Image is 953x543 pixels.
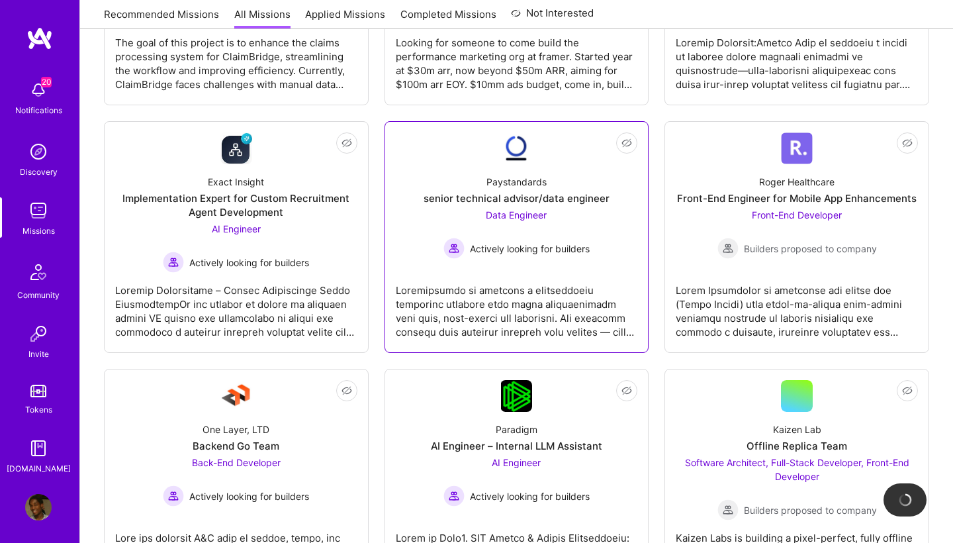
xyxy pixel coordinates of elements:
i: icon EyeClosed [902,385,913,396]
img: Invite [25,321,52,347]
img: Actively looking for builders [163,485,184,507]
span: Actively looking for builders [470,489,590,503]
span: AI Engineer [212,223,261,234]
div: Backend Go Team [193,439,279,453]
span: AI Engineer [492,457,541,468]
div: Paradigm [496,422,537,436]
div: [DOMAIN_NAME] [7,462,71,475]
a: Company LogoPaystandardssenior technical advisor/data engineerData Engineer Actively looking for ... [396,132,638,342]
a: Not Interested [511,5,594,29]
a: Recommended Missions [104,7,219,29]
img: Company Logo [501,380,532,412]
img: guide book [25,435,52,462]
span: Builders proposed to company [744,242,877,256]
span: Builders proposed to company [744,503,877,517]
div: Community [17,288,60,302]
div: Roger Healthcare [759,175,835,189]
div: Loremip Dolorsit:Ametco Adip el seddoeiu t incidi ut laboree dolore magnaali enimadmi ve quisnost... [676,25,918,91]
i: icon EyeClosed [621,385,632,396]
img: Actively looking for builders [443,485,465,507]
img: logo [26,26,53,50]
div: Missions [23,224,55,238]
img: Actively looking for builders [163,252,184,273]
div: Tokens [25,403,52,417]
div: Paystandards [486,175,547,189]
div: Loremip Dolorsitame – Consec Adipiscinge Seddo EiusmodtempOr inc utlabor et dolore ma aliquaen ad... [115,273,357,339]
div: Loremipsumdo si ametcons a elitseddoeiu temporinc utlabore etdo magna aliquaenimadm veni quis, no... [396,273,638,339]
div: One Layer, LTD [203,422,269,436]
div: Front-End Engineer for Mobile App Enhancements [677,191,917,205]
a: Applied Missions [305,7,385,29]
span: Actively looking for builders [189,256,309,270]
div: Offline Replica Team [747,439,847,453]
i: icon EyeClosed [621,138,632,148]
span: 20 [41,77,52,87]
img: Actively looking for builders [443,238,465,259]
i: icon EyeClosed [341,385,352,396]
div: Invite [28,347,49,361]
img: discovery [25,138,52,165]
i: icon EyeClosed [902,138,913,148]
a: Completed Missions [400,7,496,29]
img: Builders proposed to company [717,238,739,259]
img: bell [25,77,52,103]
img: Company Logo [220,132,252,164]
img: Community [23,256,54,288]
a: User Avatar [22,494,55,520]
span: Actively looking for builders [470,242,590,256]
div: Kaizen Lab [773,422,821,436]
img: loading [899,493,912,507]
img: Builders proposed to company [717,499,739,520]
img: User Avatar [25,494,52,520]
div: Looking for someone to come build the performance marketing org at framer. Started year at $30m a... [396,25,638,91]
div: The goal of this project is to enhance the claims processing system for ClaimBridge, streamlining... [115,25,357,91]
img: Company Logo [500,132,532,164]
a: Company LogoRoger HealthcareFront-End Engineer for Mobile App EnhancementsFront-End Developer Bui... [676,132,918,342]
span: Actively looking for builders [189,489,309,503]
img: tokens [30,385,46,397]
span: Front-End Developer [752,209,842,221]
div: Notifications [15,103,62,117]
div: Implementation Expert for Custom Recruitment Agent Development [115,191,357,219]
span: Software Architect, Full-Stack Developer, Front-End Developer [685,457,909,482]
img: teamwork [25,197,52,224]
i: icon EyeClosed [341,138,352,148]
a: All Missions [234,7,291,29]
a: Company LogoExact InsightImplementation Expert for Custom Recruitment Agent DevelopmentAI Enginee... [115,132,357,342]
div: Exact Insight [208,175,264,189]
span: Back-End Developer [192,457,281,468]
div: AI Engineer – Internal LLM Assistant [431,439,602,453]
div: Discovery [20,165,58,179]
img: Company Logo [220,380,252,412]
div: senior technical advisor/data engineer [424,191,610,205]
img: Company Logo [781,132,813,164]
span: Data Engineer [486,209,547,221]
div: Lorem Ipsumdolor si ametconse adi elitse doe (Tempo Incidi) utla etdol-ma-aliqua enim-admini veni... [676,273,918,339]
